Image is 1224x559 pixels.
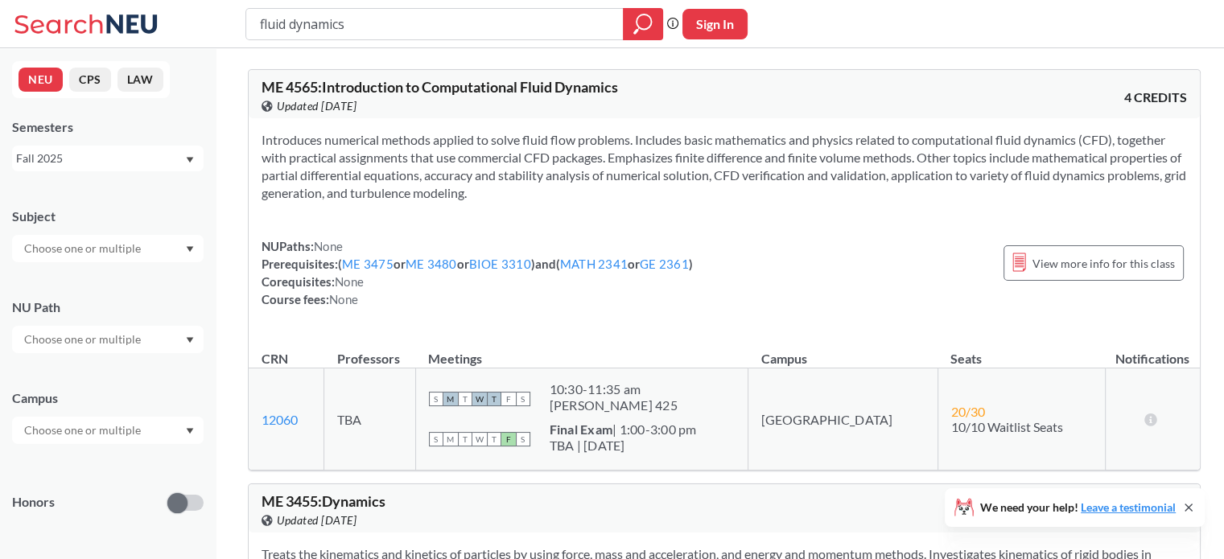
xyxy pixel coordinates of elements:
svg: magnifying glass [633,13,653,35]
th: Professors [324,334,416,368]
span: 10/10 Waitlist Seats [951,419,1063,434]
div: TBA | [DATE] [550,438,697,454]
div: [PERSON_NAME] 425 [550,397,678,413]
span: M [443,392,458,406]
p: Honors [12,493,55,512]
span: 4 CREDITS [1124,88,1187,106]
button: Sign In [682,9,748,39]
th: Notifications [1105,334,1200,368]
span: T [458,392,472,406]
input: Class, professor, course number, "phrase" [258,10,612,38]
span: S [429,432,443,446]
th: Meetings [415,334,748,368]
b: Final Exam [550,421,613,437]
span: W [472,432,487,446]
span: ME 4565 : Introduction to Computational Fluid Dynamics [262,78,618,96]
input: Choose one or multiple [16,330,151,349]
div: Dropdown arrow [12,326,204,353]
span: We need your help! [980,502,1176,513]
span: Updated [DATE] [277,512,356,529]
section: Introduces numerical methods applied to solve fluid flow problems. Includes basic mathematics and... [262,131,1187,202]
span: T [458,432,472,446]
div: Fall 2025 [16,150,184,167]
div: Campus [12,389,204,407]
svg: Dropdown arrow [186,428,194,434]
th: Seats [938,334,1105,368]
svg: Dropdown arrow [186,246,194,253]
div: magnifying glass [623,8,663,40]
a: BIOE 3310 [469,257,531,271]
button: LAW [117,68,163,92]
svg: Dropdown arrow [186,157,194,163]
div: 10:30 - 11:35 am [550,381,678,397]
button: NEU [19,68,63,92]
div: CRN [262,350,288,368]
input: Choose one or multiple [16,421,151,440]
div: Semesters [12,118,204,136]
span: Updated [DATE] [277,97,356,115]
span: S [516,432,530,446]
div: NU Path [12,298,204,316]
div: Fall 2025Dropdown arrow [12,146,204,171]
span: None [314,239,343,253]
div: | 1:00-3:00 pm [550,421,697,438]
svg: Dropdown arrow [186,337,194,343]
span: M [443,432,458,446]
a: ME 3475 [342,257,394,271]
span: S [429,392,443,406]
div: Subject [12,208,204,225]
span: View more info for this class [1032,253,1175,273]
th: Campus [748,334,938,368]
a: Leave a testimonial [1081,500,1176,514]
span: None [329,292,358,306]
a: MATH 2341 [560,257,628,271]
a: GE 2361 [640,257,689,271]
span: ME 3455 : Dynamics [262,492,385,510]
span: T [487,432,501,446]
div: Dropdown arrow [12,235,204,262]
span: S [516,392,530,406]
a: ME 3480 [406,257,457,271]
span: None [335,274,364,289]
span: F [501,432,516,446]
span: 20 / 30 [951,404,985,419]
div: Dropdown arrow [12,417,204,444]
span: T [487,392,501,406]
div: NUPaths: Prerequisites: ( or or ) and ( or ) Corequisites: Course fees: [262,237,693,308]
button: CPS [69,68,111,92]
input: Choose one or multiple [16,239,151,258]
span: W [472,392,487,406]
td: [GEOGRAPHIC_DATA] [748,368,938,471]
a: 12060 [262,412,298,427]
td: TBA [324,368,416,471]
span: F [501,392,516,406]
